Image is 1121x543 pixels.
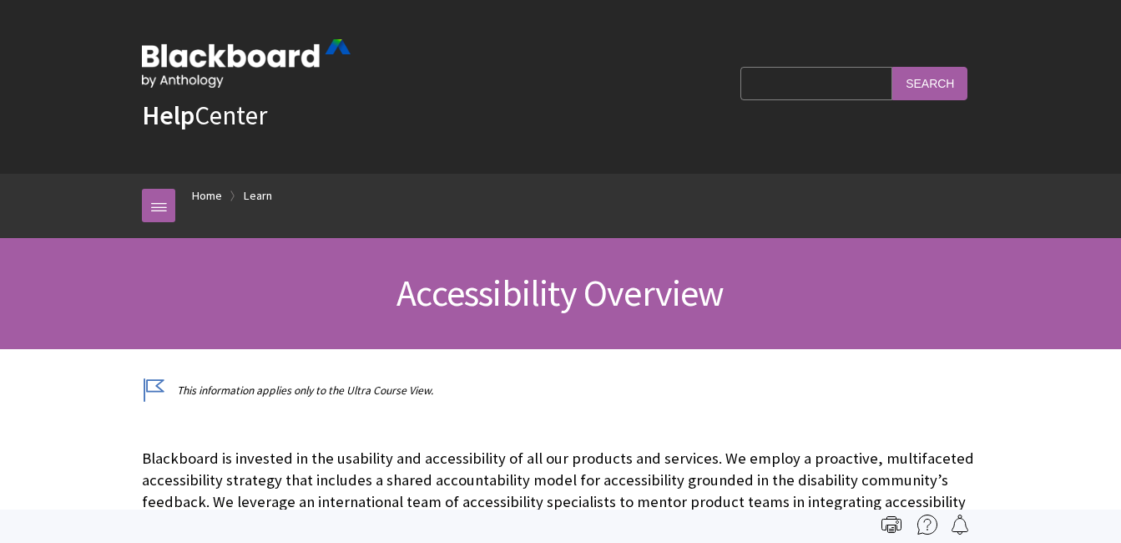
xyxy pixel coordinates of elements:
span: Accessibility Overview [396,270,724,316]
img: Print [881,515,901,535]
img: Blackboard by Anthology [142,39,351,88]
img: More help [917,515,937,535]
strong: Help [142,99,194,132]
a: Learn [244,185,272,206]
p: This information applies only to the Ultra Course View. [142,383,979,398]
a: HelpCenter [142,99,267,132]
input: Search [892,67,967,99]
a: Home [192,185,222,206]
img: Follow this page [950,515,970,535]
